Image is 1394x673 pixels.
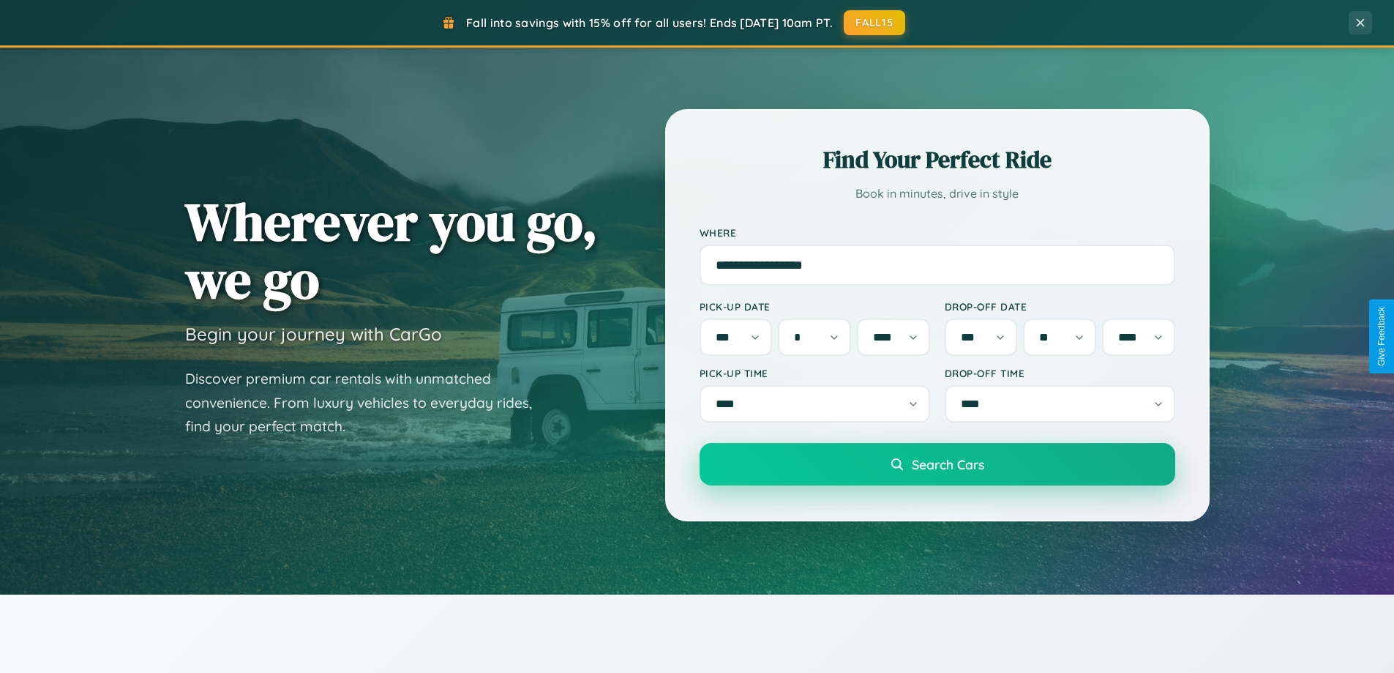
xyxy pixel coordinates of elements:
label: Drop-off Date [945,300,1175,313]
button: Search Cars [700,443,1175,486]
p: Book in minutes, drive in style [700,183,1175,204]
h1: Wherever you go, we go [185,193,598,308]
span: Fall into savings with 15% off for all users! Ends [DATE] 10am PT. [466,15,833,30]
h3: Begin your journey with CarGo [185,323,442,345]
label: Pick-up Time [700,367,930,379]
label: Drop-off Time [945,367,1175,379]
span: Search Cars [912,456,984,472]
p: Discover premium car rentals with unmatched convenience. From luxury vehicles to everyday rides, ... [185,367,551,439]
label: Where [700,226,1175,239]
h2: Find Your Perfect Ride [700,144,1175,176]
div: Give Feedback [1376,307,1387,366]
button: FALL15 [844,10,905,35]
label: Pick-up Date [700,300,930,313]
